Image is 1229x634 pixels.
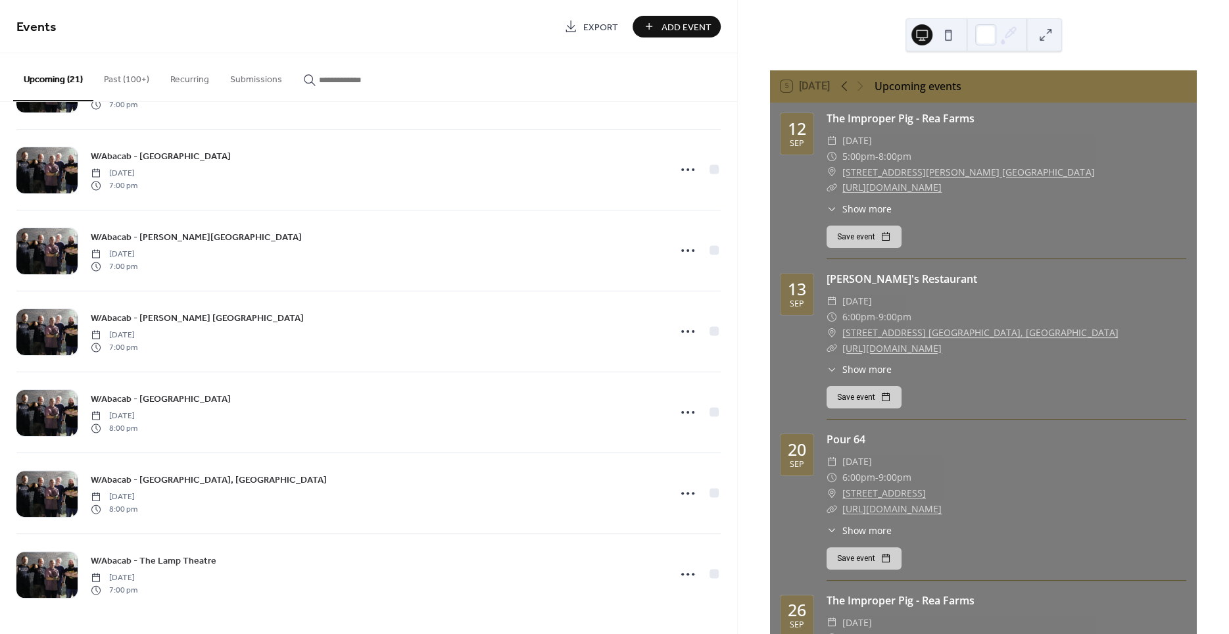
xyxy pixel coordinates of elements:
[91,472,327,487] a: W/Abacab - [GEOGRAPHIC_DATA], [GEOGRAPHIC_DATA]
[554,16,627,37] a: Export
[827,202,892,216] button: ​Show more
[91,341,137,353] span: 7:00 pm
[91,474,327,487] span: W/Abacab - [GEOGRAPHIC_DATA], [GEOGRAPHIC_DATA]
[842,164,1094,180] a: [STREET_ADDRESS][PERSON_NAME] [GEOGRAPHIC_DATA]
[788,120,806,137] div: 12
[842,615,872,631] span: [DATE]
[842,342,942,354] a: [URL][DOMAIN_NAME]
[583,20,617,34] span: Export
[875,78,961,94] div: Upcoming events
[91,572,137,584] span: [DATE]
[842,454,872,470] span: [DATE]
[93,53,160,100] button: Past (100+)
[827,272,977,286] a: [PERSON_NAME]'s Restaurant
[827,293,837,309] div: ​
[91,230,302,245] a: W/Abacab - [PERSON_NAME][GEOGRAPHIC_DATA]
[91,393,231,406] span: W/Abacab - [GEOGRAPHIC_DATA]
[875,309,879,325] span: -
[790,300,804,308] div: Sep
[827,341,837,356] div: ​
[842,309,875,325] span: 6:00pm
[790,139,804,148] div: Sep
[827,524,892,537] button: ​Show more
[842,502,942,515] a: [URL][DOMAIN_NAME]
[827,485,837,501] div: ​
[790,460,804,469] div: Sep
[91,99,137,110] span: 7:00 pm
[91,422,137,434] span: 8:00 pm
[842,181,942,193] a: [URL][DOMAIN_NAME]
[91,249,137,260] span: [DATE]
[633,16,721,37] button: Add Event
[875,470,879,485] span: -
[842,202,892,216] span: Show more
[842,470,875,485] span: 6:00pm
[788,441,806,458] div: 20
[91,554,216,568] span: W/Abacab - The Lamp Theatre
[91,310,304,326] a: W/Abacab - [PERSON_NAME] [GEOGRAPHIC_DATA]
[827,362,837,376] div: ​
[827,432,865,447] a: Pour 64
[790,621,804,629] div: Sep
[842,149,875,164] span: 5:00pm
[91,168,137,180] span: [DATE]
[827,180,837,195] div: ​
[827,202,837,216] div: ​
[91,491,137,503] span: [DATE]
[91,260,137,272] span: 7:00 pm
[842,325,1118,341] a: [STREET_ADDRESS] [GEOGRAPHIC_DATA], [GEOGRAPHIC_DATA]
[661,20,711,34] span: Add Event
[788,281,806,297] div: 13
[16,14,57,40] span: Events
[91,329,137,341] span: [DATE]
[827,362,892,376] button: ​Show more
[827,454,837,470] div: ​
[879,149,911,164] span: 8:00pm
[827,111,975,126] a: The Improper Pig - Rea Farms
[788,602,806,618] div: 26
[91,180,137,191] span: 7:00 pm
[91,312,304,326] span: W/Abacab - [PERSON_NAME] [GEOGRAPHIC_DATA]
[91,503,137,515] span: 8:00 pm
[220,53,293,100] button: Submissions
[160,53,220,100] button: Recurring
[827,615,837,631] div: ​
[13,53,93,101] button: Upcoming (21)
[827,226,902,248] button: Save event
[827,325,837,341] div: ​
[842,362,892,376] span: Show more
[827,501,837,517] div: ​
[91,231,302,245] span: W/Abacab - [PERSON_NAME][GEOGRAPHIC_DATA]
[875,149,879,164] span: -
[91,150,231,164] span: W/Abacab - [GEOGRAPHIC_DATA]
[879,470,911,485] span: 9:00pm
[842,524,892,537] span: Show more
[842,293,872,309] span: [DATE]
[91,584,137,596] span: 7:00 pm
[879,309,911,325] span: 9:00pm
[827,386,902,408] button: Save event
[91,391,231,406] a: W/Abacab - [GEOGRAPHIC_DATA]
[91,553,216,568] a: W/Abacab - The Lamp Theatre
[827,547,902,570] button: Save event
[842,133,872,149] span: [DATE]
[827,133,837,149] div: ​
[827,309,837,325] div: ​
[91,149,231,164] a: W/Abacab - [GEOGRAPHIC_DATA]
[827,593,975,608] a: The Improper Pig - Rea Farms
[827,164,837,180] div: ​
[827,524,837,537] div: ​
[91,410,137,422] span: [DATE]
[842,485,926,501] a: [STREET_ADDRESS]
[827,149,837,164] div: ​
[827,470,837,485] div: ​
